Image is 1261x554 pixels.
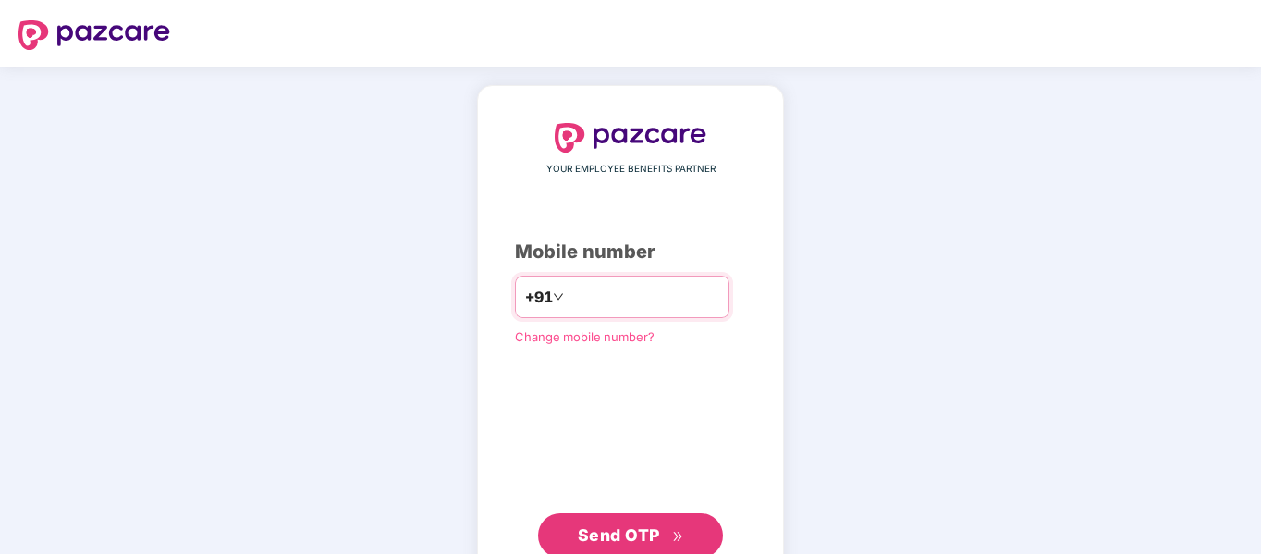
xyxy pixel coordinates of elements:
[515,329,655,344] a: Change mobile number?
[672,531,684,543] span: double-right
[515,238,746,266] div: Mobile number
[555,123,706,153] img: logo
[525,286,553,309] span: +91
[18,20,170,50] img: logo
[546,162,716,177] span: YOUR EMPLOYEE BENEFITS PARTNER
[578,525,660,545] span: Send OTP
[553,291,564,302] span: down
